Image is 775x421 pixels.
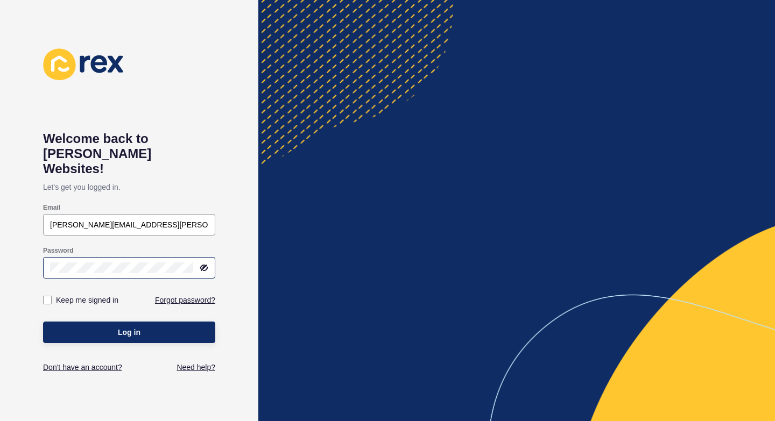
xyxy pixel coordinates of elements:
p: Let's get you logged in. [43,176,215,198]
a: Need help? [177,362,215,373]
label: Email [43,203,60,212]
label: Keep me signed in [56,295,118,305]
label: Password [43,246,74,255]
a: Don't have an account? [43,362,122,373]
span: Log in [118,327,140,338]
h1: Welcome back to [PERSON_NAME] Websites! [43,131,215,176]
a: Forgot password? [155,295,215,305]
button: Log in [43,322,215,343]
input: e.g. name@company.com [50,219,208,230]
